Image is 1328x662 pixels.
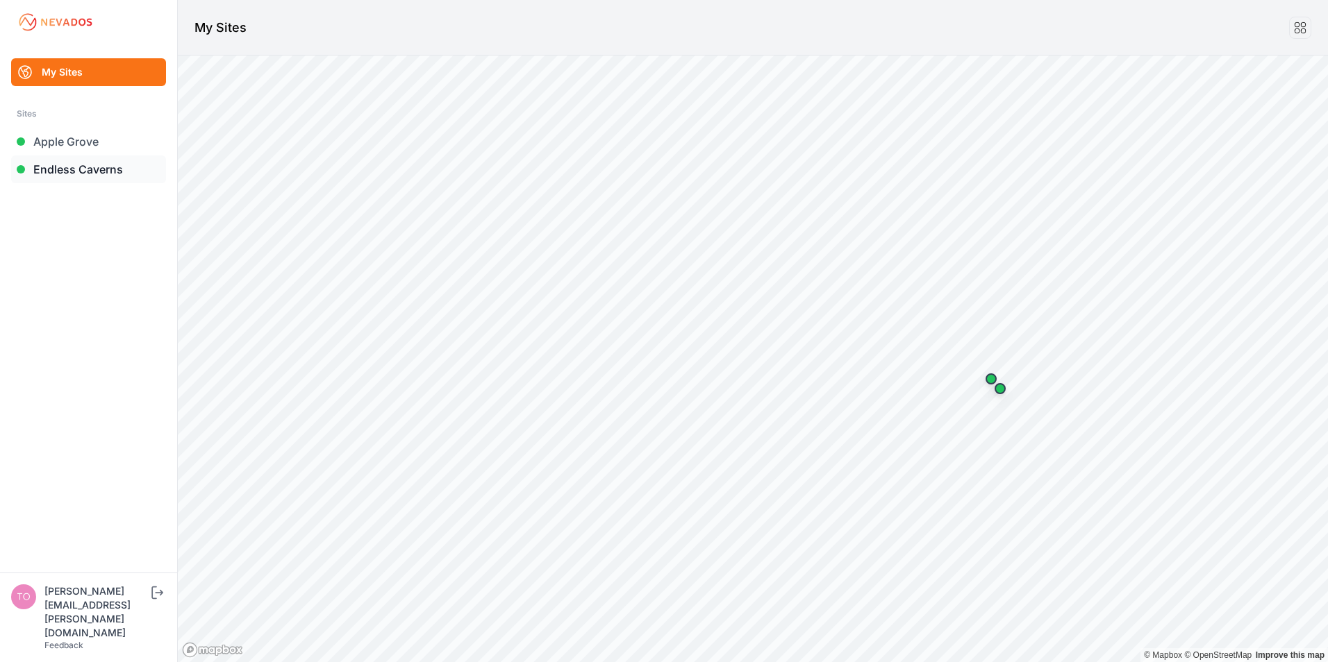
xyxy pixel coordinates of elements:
[178,56,1328,662] canvas: Map
[1256,650,1325,660] a: Map feedback
[1144,650,1182,660] a: Mapbox
[11,584,36,609] img: tomasz.barcz@energix-group.com
[44,584,149,640] div: [PERSON_NAME][EMAIL_ADDRESS][PERSON_NAME][DOMAIN_NAME]
[1184,650,1252,660] a: OpenStreetMap
[17,11,94,33] img: Nevados
[194,18,247,37] h1: My Sites
[182,642,243,658] a: Mapbox logo
[977,365,1005,393] div: Map marker
[11,128,166,155] a: Apple Grove
[11,58,166,86] a: My Sites
[17,105,160,122] div: Sites
[11,155,166,183] a: Endless Caverns
[44,640,83,650] a: Feedback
